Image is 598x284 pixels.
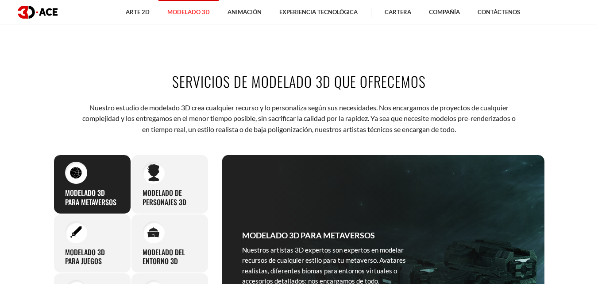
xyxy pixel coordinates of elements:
[242,230,375,240] font: Modelado 3D para metaversos
[228,8,262,16] font: Animación
[385,8,411,16] font: Cartera
[70,226,82,238] img: Modelado 3D para juegos
[126,8,150,16] font: Arte 2D
[65,247,105,267] font: Modelado 3D para juegos
[70,167,82,179] img: Modelado 3D para metaversos
[172,71,426,92] font: Servicios de modelado 3D que ofrecemos
[478,8,520,16] font: Contáctenos
[82,103,516,133] font: Nuestro estudio de modelado 3D crea cualquier recurso y lo personaliza según sus necesidades. Nos...
[18,6,58,19] img: logotipo oscuro
[279,8,358,16] font: Experiencia tecnológica
[167,8,210,16] font: Modelado 3D
[429,8,460,16] font: Compañía
[65,187,116,207] font: Modelado 3D para metaversos
[143,247,185,267] font: Modelado del entorno 3D
[147,164,159,182] img: Modelado de personajes 3D
[147,227,159,237] img: Modelado del entorno 3D
[143,187,186,207] font: Modelado de personajes 3D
